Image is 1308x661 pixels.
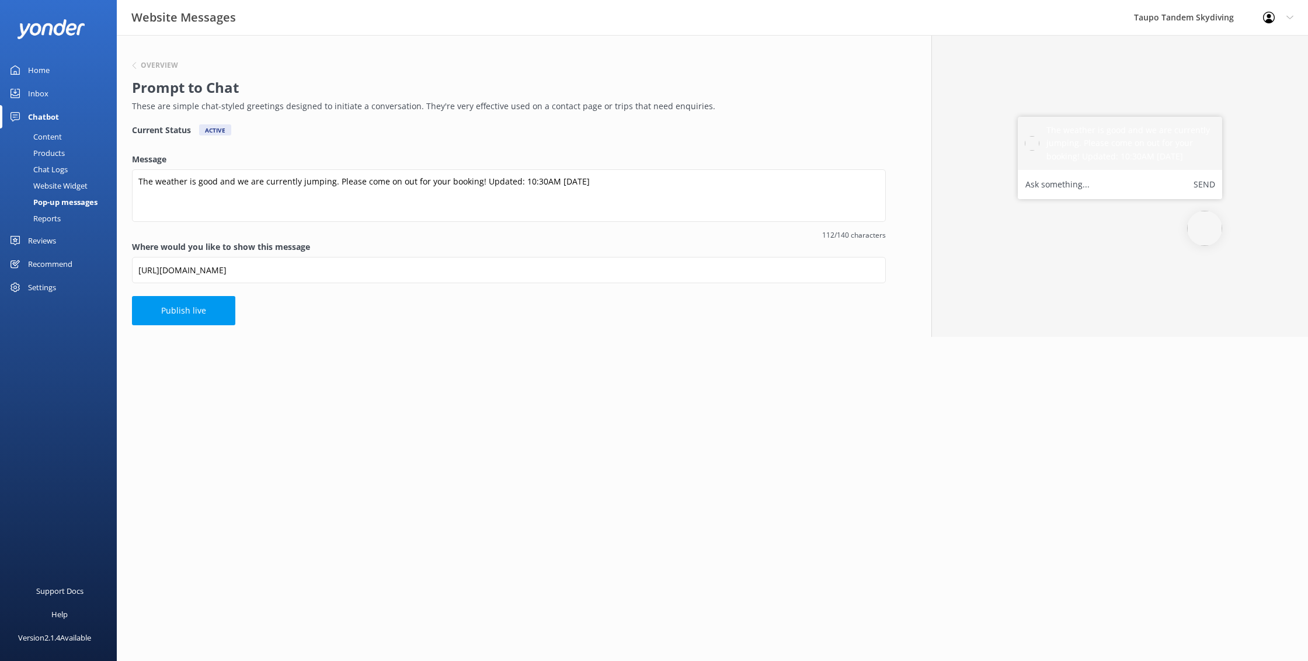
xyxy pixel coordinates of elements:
img: yonder-white-logo.png [18,19,85,39]
div: Help [51,603,68,626]
a: Content [7,128,117,145]
button: Overview [132,62,178,69]
h4: Current Status [132,124,191,135]
input: https://www.example.com/page [132,257,886,283]
a: Reports [7,210,117,227]
div: Reports [7,210,61,227]
label: Where would you like to show this message [132,241,886,253]
div: Content [7,128,62,145]
span: 112/140 characters [132,229,886,241]
div: Support Docs [36,579,84,603]
h6: Overview [141,62,178,69]
button: Send [1194,177,1215,192]
div: Pop-up messages [7,194,98,210]
div: Version 2.1.4 Available [18,626,91,649]
a: Products [7,145,117,161]
label: Message [132,153,886,166]
div: Home [28,58,50,82]
div: Inbox [28,82,48,105]
h5: The weather is good and we are currently jumping. Please come on out for your booking! Updated: 1... [1046,124,1215,163]
button: Publish live [132,296,235,325]
div: Settings [28,276,56,299]
div: Chat Logs [7,161,68,178]
label: Ask something... [1025,177,1090,192]
div: Recommend [28,252,72,276]
p: These are simple chat-styled greetings designed to initiate a conversation. They're very effectiv... [132,100,880,113]
div: Products [7,145,65,161]
h2: Prompt to Chat [132,76,880,99]
div: Reviews [28,229,56,252]
a: Pop-up messages [7,194,117,210]
div: Website Widget [7,178,88,194]
div: Active [199,124,231,135]
a: Chat Logs [7,161,117,178]
h3: Website Messages [131,8,236,27]
textarea: The weather is good and we are currently jumping. Please come on out for your booking! Updated: 1... [132,169,886,222]
div: Chatbot [28,105,59,128]
a: Website Widget [7,178,117,194]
